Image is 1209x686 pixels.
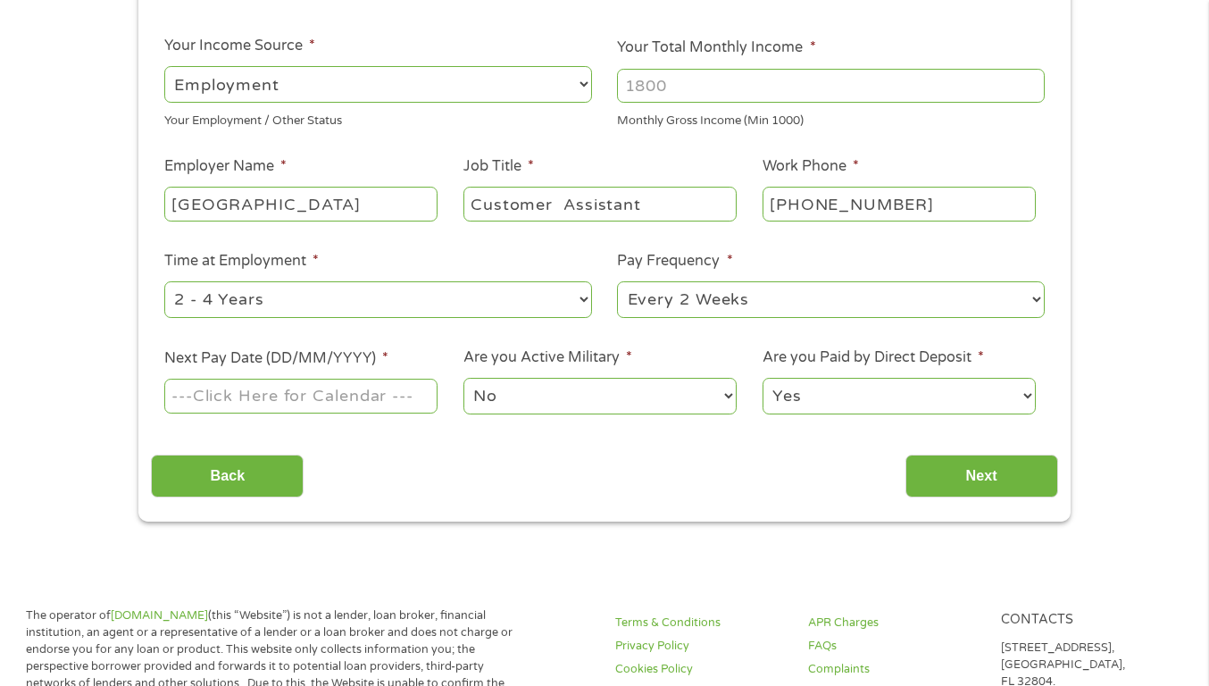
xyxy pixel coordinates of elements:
div: Your Employment / Other Status [164,106,592,130]
a: Cookies Policy [615,661,787,678]
input: Back [151,455,304,498]
input: ---Click Here for Calendar --- [164,379,438,413]
input: (231) 754-4010 [763,187,1036,221]
label: Are you Active Military [463,348,632,367]
a: [DOMAIN_NAME] [111,608,208,623]
label: Pay Frequency [617,252,732,271]
label: Your Total Monthly Income [617,38,815,57]
label: Time at Employment [164,252,319,271]
a: Terms & Conditions [615,615,787,632]
label: Your Income Source [164,37,315,55]
label: Employer Name [164,157,287,176]
input: Cashier [463,187,737,221]
a: Complaints [808,661,980,678]
input: Next [905,455,1058,498]
input: 1800 [617,69,1045,103]
label: Next Pay Date (DD/MM/YYYY) [164,349,388,368]
input: Walmart [164,187,438,221]
div: Monthly Gross Income (Min 1000) [617,106,1045,130]
h4: Contacts [1001,612,1172,629]
a: Privacy Policy [615,638,787,655]
label: Work Phone [763,157,859,176]
label: Are you Paid by Direct Deposit [763,348,984,367]
a: APR Charges [808,615,980,632]
a: FAQs [808,638,980,655]
label: Job Title [463,157,534,176]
